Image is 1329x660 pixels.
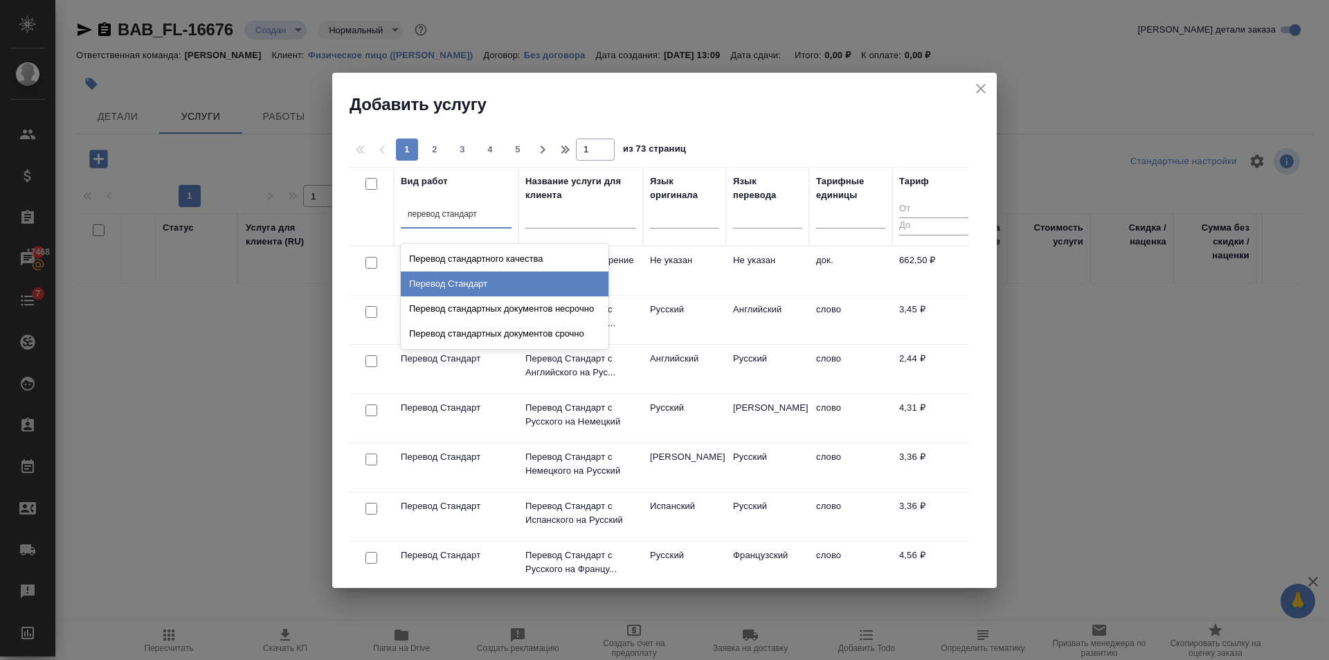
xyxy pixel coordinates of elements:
p: Перевод Стандарт [401,401,512,415]
div: Название услуги для клиента [525,175,636,202]
span: 4 [479,143,501,157]
td: слово [809,492,892,541]
td: Русский [726,345,809,393]
h2: Добавить услугу [350,93,997,116]
div: Перевод стандартных документов несрочно [401,296,608,321]
div: Язык перевода [733,175,802,202]
div: Тариф [899,175,929,188]
button: 5 [507,139,529,161]
button: 3 [451,139,473,161]
input: От [899,201,968,218]
td: [PERSON_NAME] [643,443,726,492]
span: из 73 страниц [623,141,686,161]
span: 5 [507,143,529,157]
td: Не указан [643,247,726,295]
div: Перевод стандартного качества [401,247,608,271]
div: Вид работ [401,175,448,188]
p: Перевод Стандарт с Русского на Францу... [525,548,636,576]
td: Русский [643,542,726,590]
td: Не указан [726,247,809,295]
span: 2 [424,143,446,157]
td: 3,45 ₽ [892,296,975,344]
div: Тарифные единицы [816,175,885,202]
button: 4 [479,139,501,161]
td: док. [809,247,892,295]
td: Русский [643,394,726,443]
td: слово [809,443,892,492]
p: Перевод Стандарт с Русского на Немецкий [525,401,636,429]
td: слово [809,542,892,590]
button: close [970,78,991,99]
td: Русский [726,443,809,492]
td: Английский [726,296,809,344]
p: Перевод Стандарт [401,450,512,464]
input: До [899,217,968,235]
button: 2 [424,139,446,161]
p: Перевод Стандарт с Немецкого на Русский [525,450,636,478]
td: Испанский [643,492,726,541]
td: слово [809,345,892,393]
td: Русский [643,296,726,344]
td: Русский [726,492,809,541]
p: Перевод Стандарт с Испанского на Русский [525,499,636,527]
td: Французский [726,542,809,590]
p: Перевод Стандарт [401,548,512,562]
td: 3,36 ₽ [892,492,975,541]
td: слово [809,394,892,443]
p: Перевод Стандарт [401,499,512,513]
td: 3,36 ₽ [892,443,975,492]
td: 2,44 ₽ [892,345,975,393]
td: [PERSON_NAME] [726,394,809,443]
td: 4,56 ₽ [892,542,975,590]
td: 662,50 ₽ [892,247,975,295]
td: Английский [643,345,726,393]
div: Перевод стандартных документов срочно [401,321,608,346]
span: 3 [451,143,473,157]
div: Язык оригинала [650,175,719,202]
td: 4,31 ₽ [892,394,975,443]
td: слово [809,296,892,344]
div: Перевод Стандарт [401,271,608,296]
p: Перевод Стандарт [401,352,512,366]
p: Перевод Стандарт с Английского на Рус... [525,352,636,380]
